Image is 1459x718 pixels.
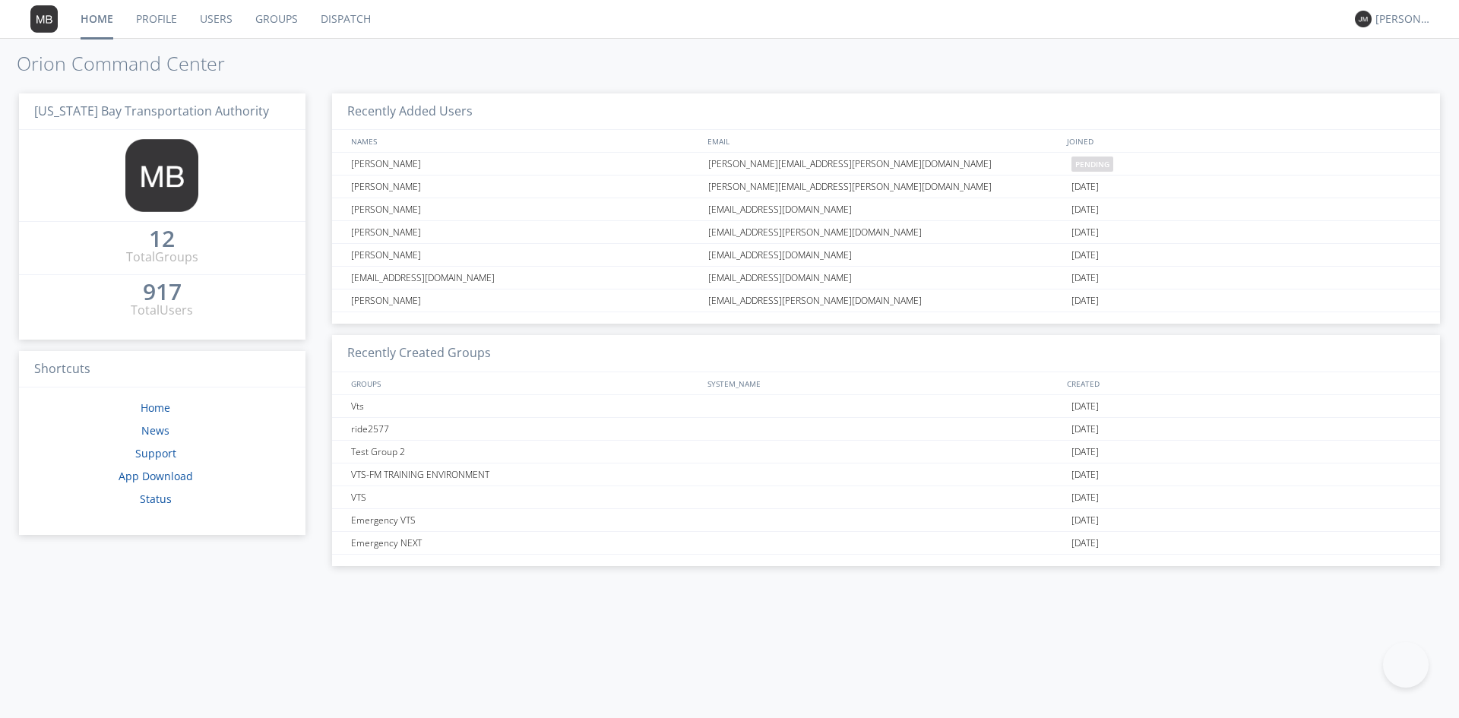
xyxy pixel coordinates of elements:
a: Support [135,446,176,460]
div: [EMAIL_ADDRESS][DOMAIN_NAME] [347,267,704,289]
img: 373638.png [1355,11,1372,27]
div: SYSTEM_NAME [704,372,1063,394]
a: VTS[DATE] [332,486,1440,509]
a: [PERSON_NAME][EMAIL_ADDRESS][DOMAIN_NAME][DATE] [332,198,1440,221]
div: GROUPS [347,372,700,394]
div: Total Groups [126,248,198,266]
img: 373638.png [125,139,198,212]
div: [PERSON_NAME] [347,198,704,220]
div: [PERSON_NAME][EMAIL_ADDRESS][PERSON_NAME][DOMAIN_NAME] [704,176,1067,198]
div: VTS-FM TRAINING ENVIRONMENT [347,463,704,486]
div: 917 [143,284,182,299]
div: [PERSON_NAME] [347,153,704,175]
div: [PERSON_NAME] [347,221,704,243]
div: [PERSON_NAME][EMAIL_ADDRESS][PERSON_NAME][DOMAIN_NAME] [704,153,1067,175]
div: Vts [347,395,704,417]
div: [EMAIL_ADDRESS][PERSON_NAME][DOMAIN_NAME] [704,289,1067,312]
div: [EMAIL_ADDRESS][PERSON_NAME][DOMAIN_NAME] [704,221,1067,243]
span: [DATE] [1071,267,1099,289]
a: 917 [143,284,182,302]
div: [PERSON_NAME] [1375,11,1432,27]
span: [DATE] [1071,418,1099,441]
a: [PERSON_NAME][EMAIL_ADDRESS][PERSON_NAME][DOMAIN_NAME][DATE] [332,289,1440,312]
h3: Shortcuts [19,351,305,388]
a: [PERSON_NAME][PERSON_NAME][EMAIL_ADDRESS][PERSON_NAME][DOMAIN_NAME][DATE] [332,176,1440,198]
div: Test Group 2 [347,441,704,463]
span: [DATE] [1071,463,1099,486]
div: Emergency NEXT [347,532,704,554]
div: EMAIL [704,130,1063,152]
a: App Download [119,469,193,483]
span: [DATE] [1071,509,1099,532]
span: [DATE] [1071,395,1099,418]
a: News [141,423,169,438]
img: 373638.png [30,5,58,33]
a: [EMAIL_ADDRESS][DOMAIN_NAME][EMAIL_ADDRESS][DOMAIN_NAME][DATE] [332,267,1440,289]
span: [US_STATE] Bay Transportation Authority [34,103,269,119]
a: VTS-FM TRAINING ENVIRONMENT[DATE] [332,463,1440,486]
div: Emergency VTS [347,509,704,531]
div: JOINED [1063,130,1425,152]
div: Total Users [131,302,193,319]
a: Vts[DATE] [332,395,1440,418]
span: [DATE] [1071,532,1099,555]
div: [PERSON_NAME] [347,244,704,266]
a: ride2577[DATE] [332,418,1440,441]
a: Test Group 2[DATE] [332,441,1440,463]
h3: Recently Created Groups [332,335,1440,372]
iframe: Toggle Customer Support [1383,642,1429,688]
a: [PERSON_NAME][PERSON_NAME][EMAIL_ADDRESS][PERSON_NAME][DOMAIN_NAME]pending [332,153,1440,176]
div: 12 [149,231,175,246]
div: NAMES [347,130,700,152]
a: Status [140,492,172,506]
span: [DATE] [1071,486,1099,509]
a: [PERSON_NAME][EMAIL_ADDRESS][DOMAIN_NAME][DATE] [332,244,1440,267]
span: [DATE] [1071,289,1099,312]
div: ride2577 [347,418,704,440]
div: CREATED [1063,372,1425,394]
div: [EMAIL_ADDRESS][DOMAIN_NAME] [704,267,1067,289]
span: [DATE] [1071,176,1099,198]
a: [PERSON_NAME][EMAIL_ADDRESS][PERSON_NAME][DOMAIN_NAME][DATE] [332,221,1440,244]
span: pending [1071,157,1113,172]
span: [DATE] [1071,198,1099,221]
a: Emergency VTS[DATE] [332,509,1440,532]
div: [EMAIL_ADDRESS][DOMAIN_NAME] [704,198,1067,220]
div: [PERSON_NAME] [347,289,704,312]
span: [DATE] [1071,244,1099,267]
div: [EMAIL_ADDRESS][DOMAIN_NAME] [704,244,1067,266]
a: Emergency NEXT[DATE] [332,532,1440,555]
span: [DATE] [1071,441,1099,463]
h3: Recently Added Users [332,93,1440,131]
span: [DATE] [1071,221,1099,244]
a: Home [141,400,170,415]
div: VTS [347,486,704,508]
a: 12 [149,231,175,248]
div: [PERSON_NAME] [347,176,704,198]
